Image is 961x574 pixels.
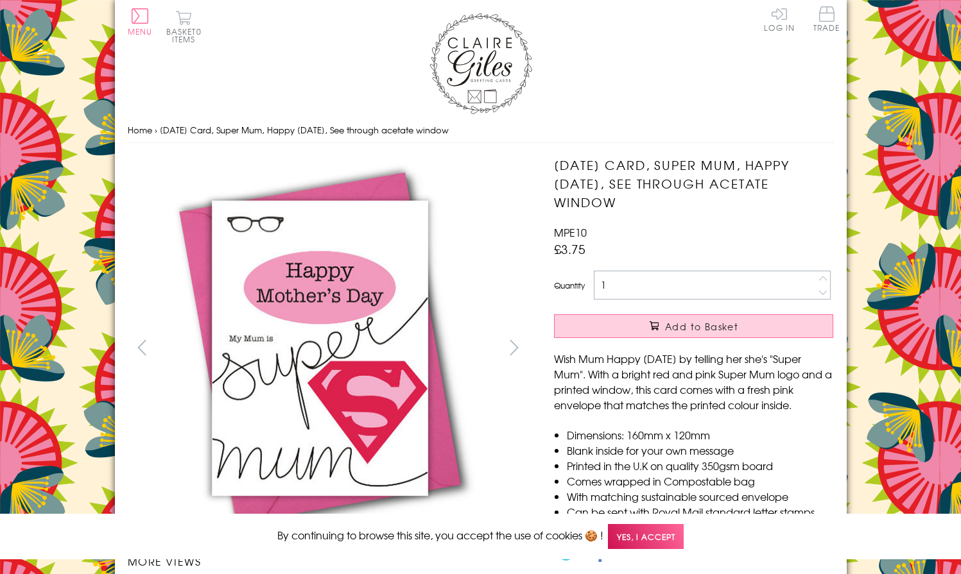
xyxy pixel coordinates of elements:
nav: breadcrumbs [128,117,834,144]
span: Menu [128,26,153,37]
span: Yes, I accept [608,524,684,549]
span: MPE10 [554,224,587,240]
span: Trade [813,6,840,31]
li: Comes wrapped in Compostable bag [567,473,833,489]
button: Basket0 items [166,10,202,43]
span: 0 items [172,26,202,45]
h1: [DATE] Card, Super Mum, Happy [DATE], See through acetate window [554,156,833,211]
button: prev [128,333,157,362]
a: Trade [813,6,840,34]
button: Menu [128,8,153,35]
li: With matching sustainable sourced envelope [567,489,833,504]
li: Can be sent with Royal Mail standard letter stamps [567,504,833,519]
img: Mother's Day Card, Super Mum, Happy Mother's Day, See through acetate window [127,156,512,541]
li: Blank inside for your own message [567,443,833,458]
img: Claire Giles Greetings Cards [429,13,532,114]
li: Printed in the U.K on quality 350gsm board [567,458,833,473]
li: Dimensions: 160mm x 120mm [567,427,833,443]
p: Wish Mum Happy [DATE] by telling her she's "Super Mum". With a bright red and pink Super Mum logo... [554,351,833,412]
span: › [155,124,157,136]
button: Add to Basket [554,314,833,338]
span: [DATE] Card, Super Mum, Happy [DATE], See through acetate window [160,124,449,136]
a: Home [128,124,152,136]
button: next [499,333,528,362]
label: Quantity [554,280,585,291]
img: Mother's Day Card, Super Mum, Happy Mother's Day, See through acetate window [528,156,913,541]
span: Add to Basket [665,320,738,333]
h3: More views [128,553,529,569]
a: Log In [764,6,795,31]
span: £3.75 [554,240,585,258]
